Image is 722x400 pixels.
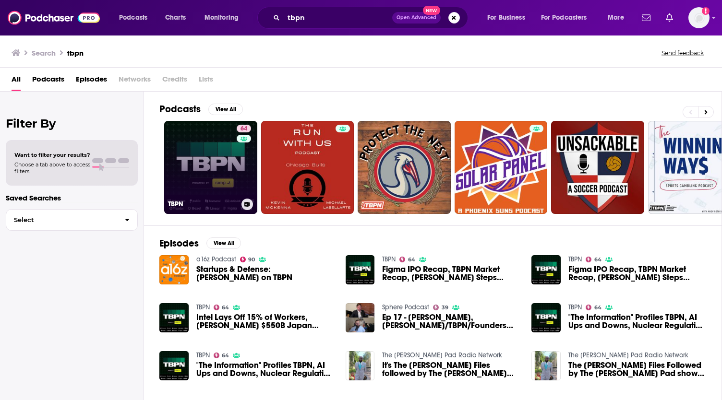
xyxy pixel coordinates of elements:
[568,351,688,359] a: The Batchelor Pad Radio Network
[392,12,441,24] button: Open AdvancedNew
[702,7,710,15] svg: Add a profile image
[568,265,706,282] span: Figma IPO Recap, TBPN Market Recap, [PERSON_NAME] Steps Down From Bridgewater, Coinbase Earnings ...
[112,10,160,25] button: open menu
[382,351,502,359] a: The Batchelor Pad Radio Network
[568,313,706,329] span: "The Information" Profiles TBPN, AI Ups and Downs, Nuclear Regulation | [PERSON_NAME], [PERSON_NA...
[32,71,64,91] a: Podcasts
[382,255,396,263] a: TBPN
[382,265,520,282] a: Figma IPO Recap, TBPN Market Recap, Ray Dalio Steps Down From Bridgewater, Coinbase Earnings Upda...
[382,361,520,377] span: It's The [PERSON_NAME] Files followed by The [PERSON_NAME] Pad Show on TBPN
[198,10,251,25] button: open menu
[159,10,192,25] a: Charts
[423,6,440,15] span: New
[119,11,147,24] span: Podcasts
[531,255,561,284] img: Figma IPO Recap, TBPN Market Recap, Ray Dalio Steps Down From Bridgewater, Coinbase Earnings Upda...
[165,11,186,24] span: Charts
[119,71,151,91] span: Networks
[196,361,334,377] span: "The Information" Profiles TBPN, AI Ups and Downs, Nuclear Regulation | [PERSON_NAME], [PERSON_NA...
[168,200,238,208] h3: TBPN
[346,255,375,284] img: Figma IPO Recap, TBPN Market Recap, Ray Dalio Steps Down From Bridgewater, Coinbase Earnings Upda...
[237,125,251,132] a: 64
[6,193,138,202] p: Saved Searches
[76,71,107,91] a: Episodes
[568,303,582,311] a: TBPN
[608,11,624,24] span: More
[586,257,602,262] a: 64
[382,361,520,377] a: It's The Donelson Files followed by The Batchelor Pad Show on TBPN
[531,351,561,380] a: The Donelson Files Followed by The Batchelor Pad show on T.BPN.
[531,303,561,332] a: "The Information" Profiles TBPN, AI Ups and Downs, Nuclear Regulation | Zach Weinberg, Leigh Mari...
[14,152,90,158] span: Want to filter your results?
[196,313,334,329] a: Intel Lays Off 15% of Workers, Trump's $550B Japan Investment, Hulk Hogan's Legacy | Live TBPN Ta...
[535,10,601,25] button: open menu
[594,306,602,310] span: 64
[662,10,677,26] a: Show notifications dropdown
[214,305,229,310] a: 64
[240,257,255,262] a: 90
[6,209,138,231] button: Select
[159,303,189,332] img: Intel Lays Off 15% of Workers, Trump's $550B Japan Investment, Hulk Hogan's Legacy | Live TBPN Ta...
[688,7,710,28] button: Show profile menu
[568,265,706,282] a: Figma IPO Recap, TBPN Market Recap, Ray Dalio Steps Down From Bridgewater, Coinbase Earnings Upda...
[638,10,654,26] a: Show notifications dropdown
[601,10,636,25] button: open menu
[206,237,241,249] button: View All
[196,303,210,311] a: TBPN
[196,351,210,359] a: TBPN
[199,71,213,91] span: Lists
[159,237,199,249] h2: Episodes
[397,15,436,20] span: Open Advanced
[67,48,84,58] h3: tbpn
[346,351,375,380] img: It's The Donelson Files followed by The Batchelor Pad Show on TBPN
[481,10,537,25] button: open menu
[6,117,138,130] h2: Filter By
[196,265,334,282] span: Startups & Defense: [PERSON_NAME] on TBPN
[382,313,520,329] span: Ep 17 - [PERSON_NAME], [PERSON_NAME]/TBPN/Founders Fund - The Insane State of [MEDICAL_DATA] Regu...
[284,10,392,25] input: Search podcasts, credits, & more...
[159,351,189,380] img: "The Information" Profiles TBPN, AI Ups and Downs, Nuclear Regulation | Zach Weinberg, Leigh Mari...
[487,11,525,24] span: For Business
[442,306,448,310] span: 39
[196,255,236,263] a: a16z Podcast
[568,313,706,329] a: "The Information" Profiles TBPN, AI Ups and Downs, Nuclear Regulation | Zach Weinberg, Leigh Mari...
[688,7,710,28] span: Logged in as WE_Broadcast
[659,49,707,57] button: Send feedback
[586,305,602,310] a: 64
[196,265,334,282] a: Startups & Defense: Katherine Boyle on TBPN
[399,257,415,262] a: 64
[14,161,90,175] span: Choose a tab above to access filters.
[214,353,229,358] a: 64
[6,217,117,223] span: Select
[382,313,520,329] a: Ep 17 - John Coogan, Lucy/TBPN/Founders Fund - The Insane State of Nicotine Regulation in the US
[159,237,241,249] a: EpisodesView All
[196,361,334,377] a: "The Information" Profiles TBPN, AI Ups and Downs, Nuclear Regulation | Zach Weinberg, Leigh Mari...
[688,7,710,28] img: User Profile
[433,305,448,310] a: 39
[382,265,520,282] span: Figma IPO Recap, TBPN Market Recap, [PERSON_NAME] Steps Down From Bridgewater, Coinbase Earnings ...
[159,103,243,115] a: PodcastsView All
[382,303,429,311] a: Sphere Podcast
[8,9,100,27] img: Podchaser - Follow, Share and Rate Podcasts
[196,313,334,329] span: Intel Lays Off 15% of Workers, [PERSON_NAME] $550B Japan Investment, [PERSON_NAME] Legacy | Live ...
[541,11,587,24] span: For Podcasters
[32,48,56,58] h3: Search
[164,121,257,214] a: 64TBPN
[205,11,239,24] span: Monitoring
[248,258,255,262] span: 90
[222,306,229,310] span: 64
[159,103,201,115] h2: Podcasts
[241,124,247,134] span: 64
[12,71,21,91] a: All
[568,255,582,263] a: TBPN
[159,255,189,284] img: Startups & Defense: Katherine Boyle on TBPN
[346,303,375,332] img: Ep 17 - John Coogan, Lucy/TBPN/Founders Fund - The Insane State of Nicotine Regulation in the US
